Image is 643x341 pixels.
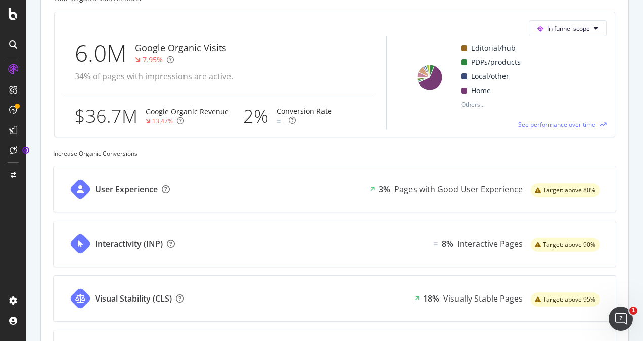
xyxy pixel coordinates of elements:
[543,296,595,303] span: Target: above 95%
[518,120,595,129] span: See performance over time
[53,149,616,158] div: Increase Organic Conversions
[152,117,173,125] div: 13.47%
[53,275,616,322] a: Visual Stability (CLS)18%Visually Stable Pageswarning label
[95,238,163,250] div: Interactivity (INP)
[53,221,616,267] a: Interactivity (INP)Equal8%Interactive Pageswarning label
[471,84,491,97] span: Home
[423,293,439,305] div: 18%
[434,242,438,245] img: Equal
[243,103,277,129] div: 2%
[629,307,637,315] span: 1
[543,242,595,248] span: Target: above 90%
[543,187,595,193] span: Target: above 80%
[135,41,226,55] div: Google Organic Visits
[471,56,521,68] span: PDPs/products
[471,42,516,54] span: Editorial/hub
[529,20,607,36] button: In funnel scope
[75,71,241,82] div: 34% of pages with impressions are active.
[283,117,285,126] div: -
[95,293,172,305] div: Visual Stability (CLS)
[394,184,523,195] div: Pages with Good User Experience
[75,36,135,70] div: 6.0M
[415,36,444,116] svg: A chart.
[442,238,453,250] div: 8%
[277,106,332,116] div: Conversion Rate
[457,99,489,111] span: Others...
[531,238,600,252] div: warning label
[143,55,163,65] div: 7.95%
[21,146,30,155] div: Tooltip anchor
[443,293,523,305] div: Visually Stable Pages
[518,120,607,129] a: See performance over time
[531,292,600,307] div: warning label
[277,120,281,123] img: Equal
[457,238,523,250] div: Interactive Pages
[53,166,616,212] a: User Experience3%Pages with Good User Experiencewarning label
[531,183,600,197] div: warning label
[95,184,158,195] div: User Experience
[547,24,590,33] span: In funnel scope
[146,107,229,117] div: Google Organic Revenue
[471,70,509,82] span: Local/other
[75,103,146,129] div: $36.7M
[379,184,390,195] div: 3%
[609,307,633,331] iframe: Intercom live chat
